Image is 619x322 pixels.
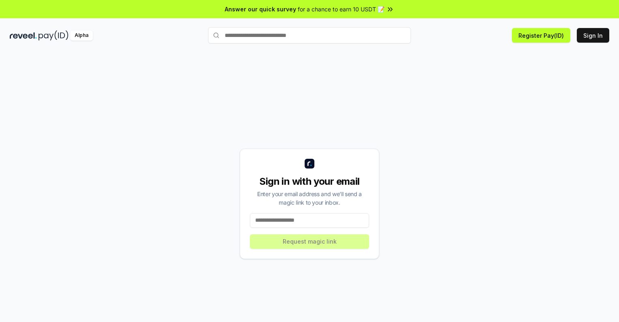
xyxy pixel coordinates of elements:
div: Sign in with your email [250,175,369,188]
button: Register Pay(ID) [512,28,570,43]
img: pay_id [39,30,69,41]
div: Enter your email address and we’ll send a magic link to your inbox. [250,190,369,207]
img: reveel_dark [10,30,37,41]
span: Answer our quick survey [225,5,296,13]
span: for a chance to earn 10 USDT 📝 [298,5,385,13]
button: Sign In [577,28,609,43]
img: logo_small [305,159,314,169]
div: Alpha [70,30,93,41]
